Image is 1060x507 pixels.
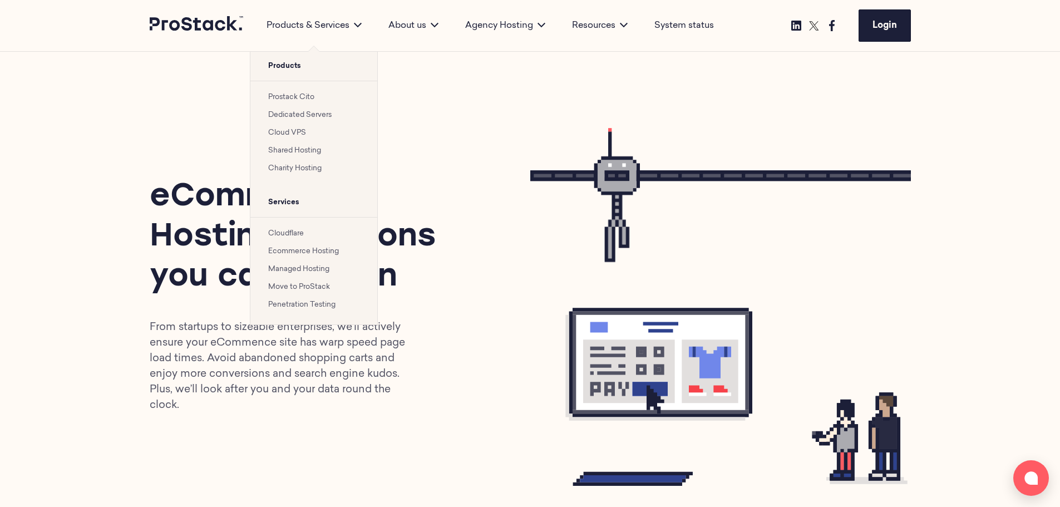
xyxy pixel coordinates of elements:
[150,178,441,298] h1: eCommerce Hosting Solutions you can rely on
[268,129,306,136] a: Cloud VPS
[150,320,412,414] p: From startups to sizeable enterprises, we’ll actively ensure your eCommence site has warp speed p...
[654,19,714,32] a: System status
[250,52,377,81] span: Products
[150,16,244,35] a: Prostack logo
[859,9,911,42] a: Login
[268,248,339,255] a: Ecommerce Hosting
[452,19,559,32] div: Agency Hosting
[1013,460,1049,496] button: Open chat window
[268,265,329,273] a: Managed Hosting
[250,188,377,217] span: Services
[268,301,336,308] a: Penetration Testing
[268,111,332,119] a: Dedicated Servers
[268,230,304,237] a: Cloudflare
[268,93,314,101] a: Prostack Cito
[375,19,452,32] div: About us
[268,147,321,154] a: Shared Hosting
[268,283,330,291] a: Move to ProStack
[268,165,322,172] a: Charity Hosting
[872,21,897,30] span: Login
[253,19,375,32] div: Products & Services
[559,19,641,32] div: Resources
